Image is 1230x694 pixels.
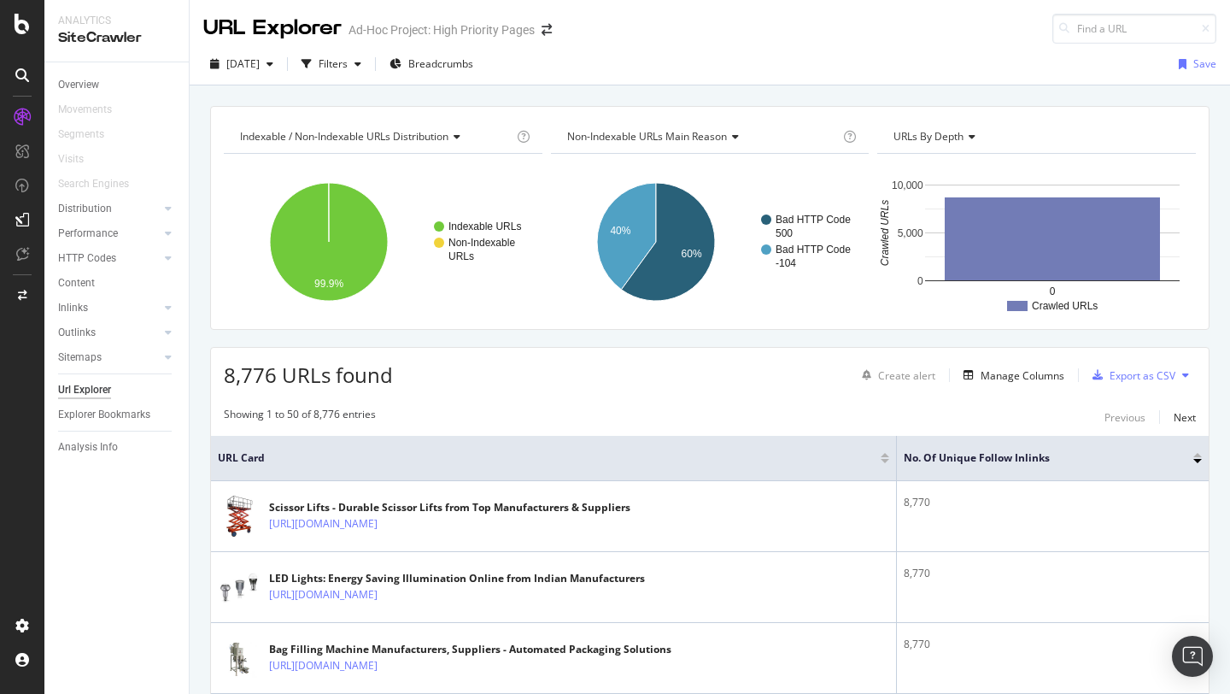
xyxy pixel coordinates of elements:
div: Export as CSV [1110,368,1175,383]
text: 500 [776,227,793,239]
div: Url Explorer [58,381,111,399]
text: 10,000 [892,179,923,191]
a: HTTP Codes [58,250,160,268]
text: Indexable URLs [448,221,521,232]
svg: A chart. [877,168,1196,316]
a: Search Engines [58,175,146,193]
div: Inlinks [58,299,88,317]
text: 0 [917,275,923,287]
img: main image [218,495,261,538]
text: Bad HTTP Code [776,244,851,256]
a: Analysis Info [58,438,177,456]
div: arrow-right-arrow-left [542,24,552,36]
div: Create alert [878,368,935,383]
div: 8,770 [904,495,1202,510]
div: Open Intercom Messenger [1172,636,1213,677]
div: Sitemaps [58,349,102,367]
a: Overview [58,76,177,94]
div: 8,770 [904,637,1202,652]
span: Indexable / Non-Indexable URLs distribution [240,129,448,144]
text: Bad HTTP Code [776,214,851,226]
div: URL Explorer [203,14,342,43]
a: Performance [58,225,160,243]
a: Movements [58,101,129,119]
div: Scissor Lifts - Durable Scissor Lifts from Top Manufacturers & Suppliers [269,500,630,515]
button: [DATE] [203,50,280,78]
text: Crawled URLs [879,200,891,266]
h4: Indexable / Non-Indexable URLs Distribution [237,123,513,150]
button: Next [1174,407,1196,427]
button: Filters [295,50,368,78]
text: 0 [1050,285,1056,297]
div: Ad-Hoc Project: High Priority Pages [348,21,535,38]
a: [URL][DOMAIN_NAME] [269,515,378,532]
span: Non-Indexable URLs Main Reason [567,129,727,144]
text: 5,000 [898,227,923,239]
a: Sitemaps [58,349,160,367]
span: No. of Unique Follow Inlinks [904,450,1168,466]
a: Inlinks [58,299,160,317]
a: Visits [58,150,101,168]
input: Find a URL [1052,14,1216,44]
text: 40% [610,225,630,237]
a: [URL][DOMAIN_NAME] [269,586,378,603]
div: Explorer Bookmarks [58,406,150,424]
a: Segments [58,126,121,144]
a: Content [58,274,177,292]
text: 99.9% [314,278,343,290]
a: Distribution [58,200,160,218]
div: Content [58,274,95,292]
div: Previous [1104,410,1145,425]
button: Manage Columns [957,365,1064,385]
span: 8,776 URLs found [224,361,393,389]
div: Distribution [58,200,112,218]
span: 2025 May. 29th [226,56,260,71]
div: HTTP Codes [58,250,116,268]
button: Previous [1104,407,1145,427]
div: Movements [58,101,112,119]
text: -104 [776,257,796,269]
svg: A chart. [551,168,870,316]
a: Outlinks [58,324,160,342]
button: Breadcrumbs [383,50,480,78]
div: Search Engines [58,175,129,193]
div: Save [1193,56,1216,71]
button: Create alert [855,362,935,389]
div: Showing 1 to 50 of 8,776 entries [224,407,376,427]
img: main image [218,637,261,679]
div: 8,770 [904,566,1202,581]
h4: Non-Indexable URLs Main Reason [564,123,840,150]
div: Analytics [58,14,175,28]
div: Manage Columns [981,368,1064,383]
text: URLs [448,250,474,262]
span: Breadcrumbs [408,56,473,71]
text: Non-Indexable [448,237,515,249]
text: Crawled URLs [1032,300,1098,312]
div: Next [1174,410,1196,425]
h4: URLs by Depth [890,123,1180,150]
div: Overview [58,76,99,94]
span: URL Card [218,450,876,466]
div: Outlinks [58,324,96,342]
img: main image [218,566,261,609]
a: Explorer Bookmarks [58,406,177,424]
div: Visits [58,150,84,168]
a: [URL][DOMAIN_NAME] [269,657,378,674]
div: Analysis Info [58,438,118,456]
div: Segments [58,126,104,144]
a: Url Explorer [58,381,177,399]
text: 60% [681,248,701,260]
div: LED Lights: Energy Saving Illumination Online from Indian Manufacturers [269,571,645,586]
div: SiteCrawler [58,28,175,48]
button: Export as CSV [1086,362,1175,389]
div: Filters [319,56,348,71]
button: Save [1172,50,1216,78]
div: Bag Filling Machine Manufacturers, Suppliers - Automated Packaging Solutions [269,642,671,657]
span: URLs by Depth [893,129,963,144]
svg: A chart. [224,168,542,316]
div: Performance [58,225,118,243]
